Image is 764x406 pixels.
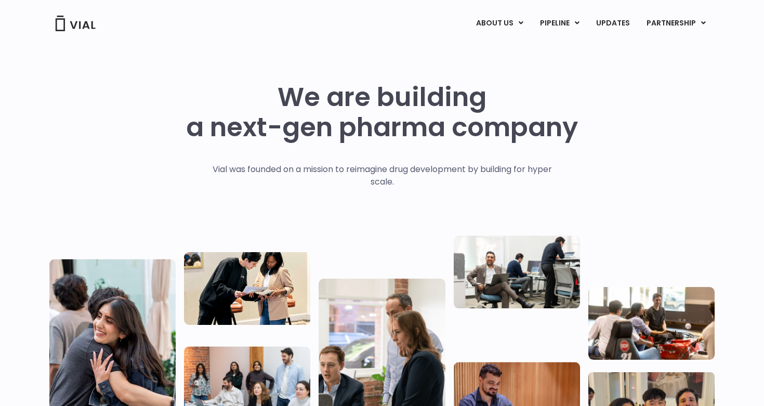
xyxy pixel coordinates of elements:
[454,235,580,308] img: Three people working in an office
[588,287,715,360] img: Group of people playing whirlyball
[468,15,531,32] a: ABOUT USMenu Toggle
[588,15,638,32] a: UPDATES
[186,82,578,142] h1: We are building a next-gen pharma company
[638,15,714,32] a: PARTNERSHIPMenu Toggle
[202,163,563,188] p: Vial was founded on a mission to reimagine drug development by building for hyper scale.
[55,16,96,31] img: Vial Logo
[184,252,310,325] img: Two people looking at a paper talking.
[532,15,587,32] a: PIPELINEMenu Toggle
